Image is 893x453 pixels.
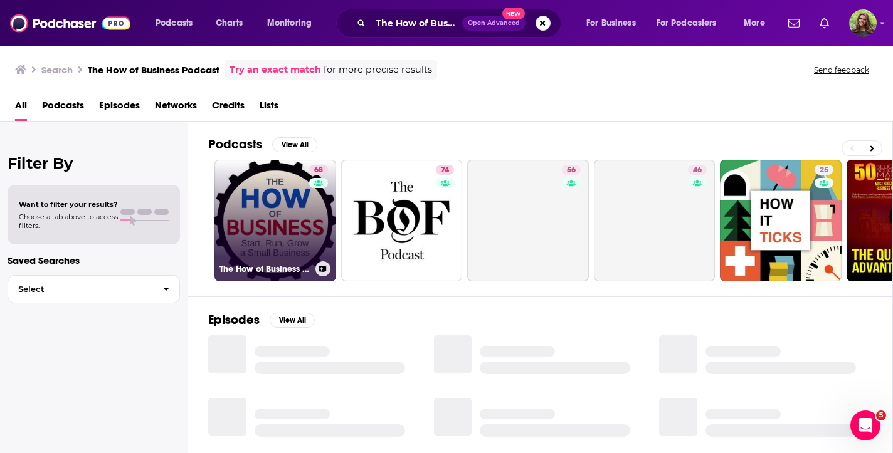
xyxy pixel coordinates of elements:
[348,9,573,38] div: Search podcasts, credits, & more...
[208,137,317,152] a: PodcastsView All
[214,160,336,281] a: 68The How of Business - How to start, run, grow and exit a small business.
[744,14,765,32] span: More
[88,64,219,76] h3: The How of Business Podcast
[147,13,209,33] button: open menu
[586,14,636,32] span: For Business
[693,164,702,177] span: 46
[314,164,323,177] span: 68
[720,160,842,281] a: 25
[8,275,180,303] button: Select
[688,165,707,175] a: 46
[578,13,652,33] button: open menu
[502,8,525,19] span: New
[258,13,328,33] button: open menu
[850,410,880,440] iframe: Intercom live chat
[156,14,193,32] span: Podcasts
[462,16,526,31] button: Open AdvancedNew
[810,65,873,75] button: Send feedback
[216,14,243,32] span: Charts
[467,160,589,281] a: 56
[436,165,454,175] a: 74
[208,312,260,328] h2: Episodes
[230,63,321,77] a: Try an exact match
[99,95,140,121] a: Episodes
[8,285,153,293] span: Select
[468,20,520,26] span: Open Advanced
[371,13,462,33] input: Search podcasts, credits, & more...
[815,13,834,34] a: Show notifications dropdown
[876,410,886,420] span: 5
[41,64,73,76] h3: Search
[260,95,278,121] a: Lists
[19,200,118,209] span: Want to filter your results?
[324,63,432,77] span: for more precise results
[212,95,245,121] a: Credits
[15,95,27,121] a: All
[208,137,262,152] h2: Podcasts
[19,212,118,230] span: Choose a tab above to access filters.
[10,11,130,35] img: Podchaser - Follow, Share and Rate Podcasts
[208,312,315,328] a: EpisodesView All
[309,165,328,175] a: 68
[270,313,315,328] button: View All
[8,254,180,266] p: Saved Searches
[562,165,581,175] a: 56
[441,164,449,177] span: 74
[567,164,576,177] span: 56
[648,13,735,33] button: open menu
[341,160,463,281] a: 74
[849,9,877,37] span: Logged in as reagan34226
[272,137,317,152] button: View All
[208,13,250,33] a: Charts
[820,164,828,177] span: 25
[849,9,877,37] button: Show profile menu
[8,154,180,172] h2: Filter By
[594,160,716,281] a: 46
[849,9,877,37] img: User Profile
[783,13,805,34] a: Show notifications dropdown
[155,95,197,121] a: Networks
[267,14,312,32] span: Monitoring
[42,95,84,121] a: Podcasts
[219,264,310,274] h3: The How of Business - How to start, run, grow and exit a small business.
[657,14,717,32] span: For Podcasters
[735,13,781,33] button: open menu
[815,165,833,175] a: 25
